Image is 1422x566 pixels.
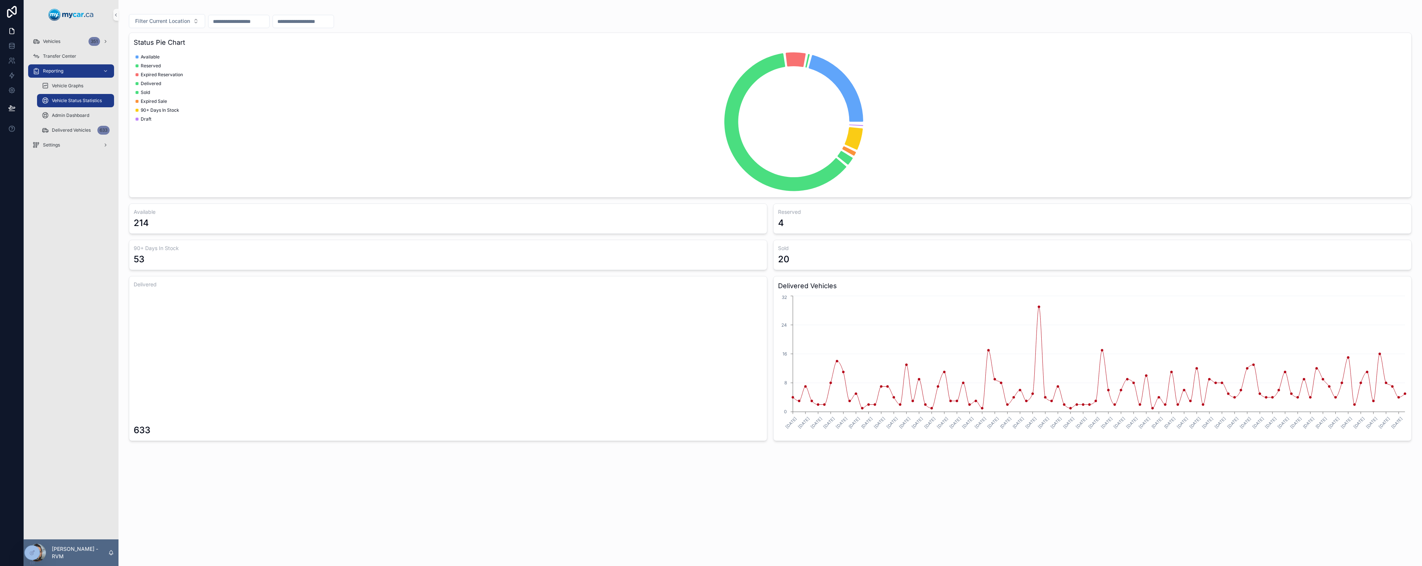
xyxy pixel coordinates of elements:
[999,416,1012,429] text: [DATE]
[1138,416,1151,429] text: [DATE]
[1340,416,1353,429] text: [DATE]
[1125,416,1139,429] text: [DATE]
[885,416,899,429] text: [DATE]
[810,416,823,429] text: [DATE]
[778,208,1407,216] h3: Reserved
[1012,416,1025,429] text: [DATE]
[89,37,100,46] div: 351
[37,94,114,107] a: Vehicle Status Statistics
[129,14,205,28] button: Select Button
[822,416,836,429] text: [DATE]
[778,281,1407,291] h3: Delivered Vehicles
[28,138,114,152] a: Settings
[782,294,787,300] tspan: 32
[898,416,911,429] text: [DATE]
[28,35,114,48] a: Vehicles351
[781,322,787,328] tspan: 24
[97,126,110,135] div: 633
[134,208,762,216] h3: Available
[141,90,150,95] span: Sold
[28,64,114,78] a: Reporting
[1176,416,1189,429] text: [DATE]
[782,351,787,357] tspan: 16
[778,253,790,265] div: 20
[52,83,83,89] span: Vehicle Graphs
[1277,416,1290,429] text: [DATE]
[1264,416,1278,429] text: [DATE]
[134,217,149,229] div: 214
[141,72,183,78] span: Expired Reservation
[141,54,160,60] span: Available
[911,416,924,429] text: [DATE]
[134,281,762,288] h3: Delivered
[37,124,114,137] a: Delivered Vehicles633
[37,79,114,92] a: Vehicle Graphs
[1087,416,1101,429] text: [DATE]
[1075,416,1088,429] text: [DATE]
[52,127,91,133] span: Delivered Vehicles
[43,142,60,148] span: Settings
[923,416,937,429] text: [DATE]
[141,81,161,87] span: Delivered
[1315,416,1328,429] text: [DATE]
[987,416,1000,429] text: [DATE]
[1239,416,1252,429] text: [DATE]
[141,98,167,104] span: Expired Sale
[52,98,102,104] span: Vehicle Status Statistics
[778,294,1407,436] div: chart
[134,51,1407,193] div: chart
[873,416,886,429] text: [DATE]
[1188,416,1202,429] text: [DATE]
[974,416,987,429] text: [DATE]
[141,107,179,113] span: 90+ Days In Stock
[135,17,190,25] span: Filter Current Location
[134,253,144,265] div: 53
[948,416,962,429] text: [DATE]
[835,416,848,429] text: [DATE]
[1024,416,1038,429] text: [DATE]
[43,38,60,44] span: Vehicles
[961,416,975,429] text: [DATE]
[848,416,861,429] text: [DATE]
[52,112,89,118] span: Admin Dashboard
[778,245,1407,252] h3: Sold
[1214,416,1227,429] text: [DATE]
[134,245,762,252] h3: 90+ Days In Stock
[1289,416,1303,429] text: [DATE]
[134,424,150,436] div: 633
[49,9,94,21] img: App logo
[1302,416,1315,429] text: [DATE]
[141,116,151,122] span: Draft
[860,416,874,429] text: [DATE]
[1378,416,1391,429] text: [DATE]
[1201,416,1214,429] text: [DATE]
[1390,416,1403,429] text: [DATE]
[1327,416,1341,429] text: [DATE]
[24,30,118,161] div: scrollable content
[1365,416,1378,429] text: [DATE]
[784,409,787,414] tspan: 0
[52,545,108,560] p: [PERSON_NAME] - RVM
[1352,416,1366,429] text: [DATE]
[1151,416,1164,429] text: [DATE]
[43,68,63,74] span: Reporting
[784,416,798,429] text: [DATE]
[1062,416,1075,429] text: [DATE]
[1251,416,1265,429] text: [DATE]
[141,63,161,69] span: Reserved
[134,37,1407,48] h3: Status Pie Chart
[797,416,810,429] text: [DATE]
[1226,416,1239,429] text: [DATE]
[1163,416,1176,429] text: [DATE]
[1113,416,1126,429] text: [DATE]
[936,416,949,429] text: [DATE]
[37,109,114,122] a: Admin Dashboard
[778,217,784,229] div: 4
[1100,416,1113,429] text: [DATE]
[1049,416,1063,429] text: [DATE]
[28,50,114,63] a: Transfer Center
[43,53,76,59] span: Transfer Center
[1037,416,1050,429] text: [DATE]
[784,380,787,385] tspan: 8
